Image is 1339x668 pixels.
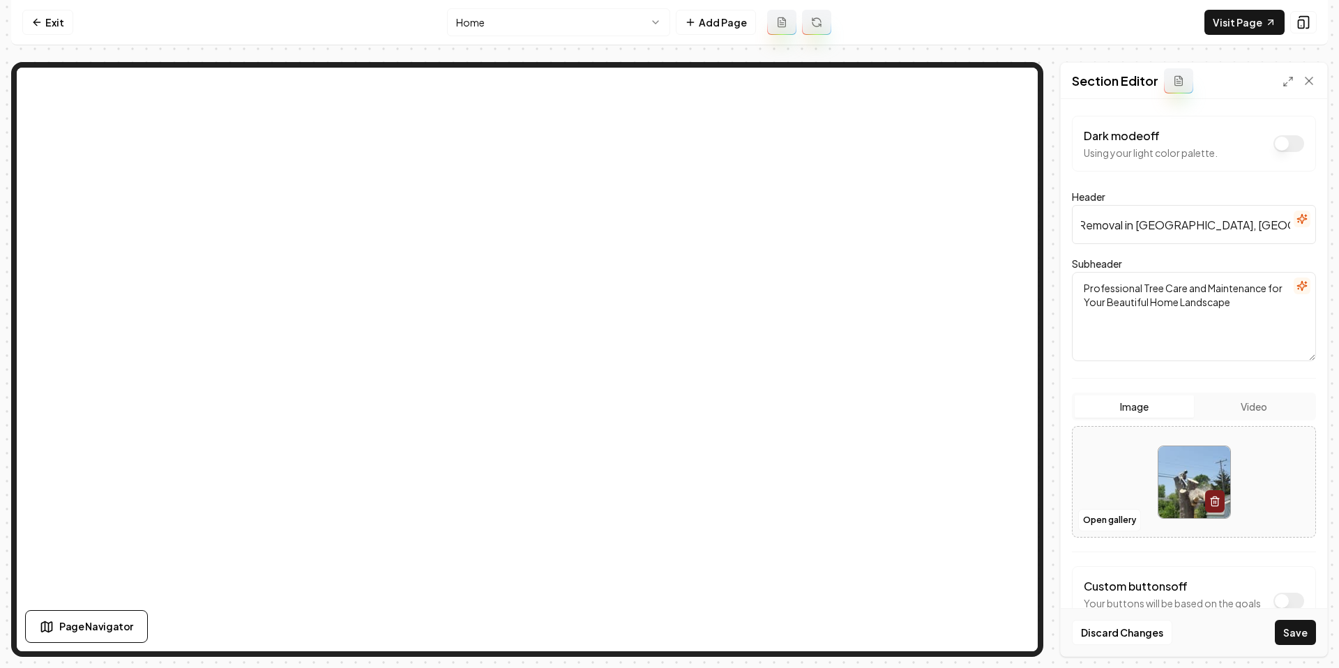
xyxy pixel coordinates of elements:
[22,10,73,35] a: Exit
[25,610,148,643] button: Page Navigator
[802,10,831,35] button: Regenerate page
[1072,190,1105,203] label: Header
[1275,620,1316,645] button: Save
[767,10,796,35] button: Add admin page prompt
[1194,395,1313,418] button: Video
[1078,509,1141,531] button: Open gallery
[1072,257,1122,270] label: Subheader
[1072,205,1316,244] input: Header
[1164,68,1193,93] button: Add admin section prompt
[1084,596,1266,624] p: Your buttons will be based on the goals you set up.
[59,619,133,634] span: Page Navigator
[1158,446,1230,518] img: image
[1072,620,1172,645] button: Discard Changes
[1204,10,1285,35] a: Visit Page
[1084,579,1188,593] label: Custom buttons off
[1084,146,1218,160] p: Using your light color palette.
[1072,71,1158,91] h2: Section Editor
[676,10,756,35] button: Add Page
[1084,128,1160,143] label: Dark mode off
[1075,395,1194,418] button: Image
